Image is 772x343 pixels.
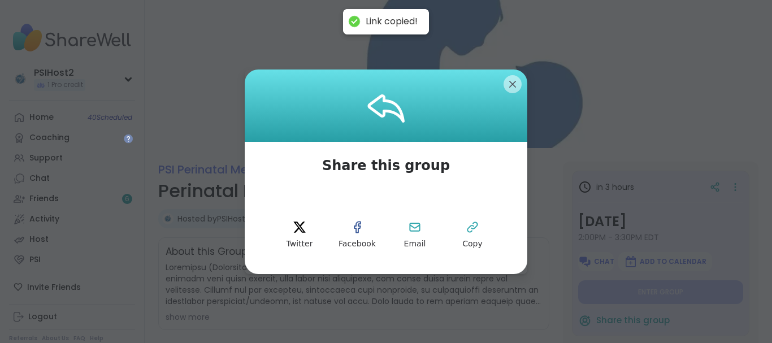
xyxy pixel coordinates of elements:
[274,210,325,260] button: Twitter
[447,210,498,260] button: Copy
[332,210,383,260] button: facebook
[124,134,133,143] iframe: Spotlight
[332,210,383,260] button: Facebook
[274,210,325,260] button: twitter
[309,142,463,189] span: Share this group
[339,238,376,250] span: Facebook
[389,210,440,260] button: Email
[366,16,418,28] div: Link copied!
[404,238,426,250] span: Email
[462,238,483,250] span: Copy
[287,238,313,250] span: Twitter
